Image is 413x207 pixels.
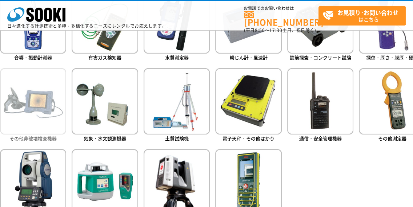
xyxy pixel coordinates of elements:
[165,54,189,61] span: 水質測定器
[215,68,281,144] a: 電子天秤・その他はかり
[337,8,398,17] strong: お見積り･お問い合わせ
[299,135,342,142] span: 通信・安全管理機器
[222,135,274,142] span: 電子天秤・その他はかり
[215,68,281,134] img: 電子天秤・その他はかり
[9,135,57,142] span: その他非破壊検査機器
[244,11,318,26] a: [PHONE_NUMBER]
[7,24,167,28] p: 日々進化する計測技術と多種・多様化するニーズにレンタルでお応えします。
[14,54,52,61] span: 音響・振動計測器
[72,68,138,134] img: 気象・水文観測機器
[72,68,138,144] a: 気象・水文観測機器
[144,68,210,134] img: 土質試験機
[287,68,353,134] img: 通信・安全管理機器
[255,27,265,34] span: 8:50
[144,68,210,144] a: 土質試験機
[318,6,406,26] a: お見積り･お問い合わせはこちら
[269,27,282,34] span: 17:30
[322,7,405,25] span: はこちら
[244,27,316,34] span: (平日 ～ 土日、祝日除く)
[244,6,318,11] span: お電話でのお問い合わせは
[84,135,126,142] span: 気象・水文観測機器
[378,135,406,142] span: その他測定器
[88,54,121,61] span: 有害ガス検知器
[290,54,351,61] span: 鉄筋探査・コンクリート試験
[287,68,353,144] a: 通信・安全管理機器
[230,54,268,61] span: 粉じん計・風速計
[165,135,189,142] span: 土質試験機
